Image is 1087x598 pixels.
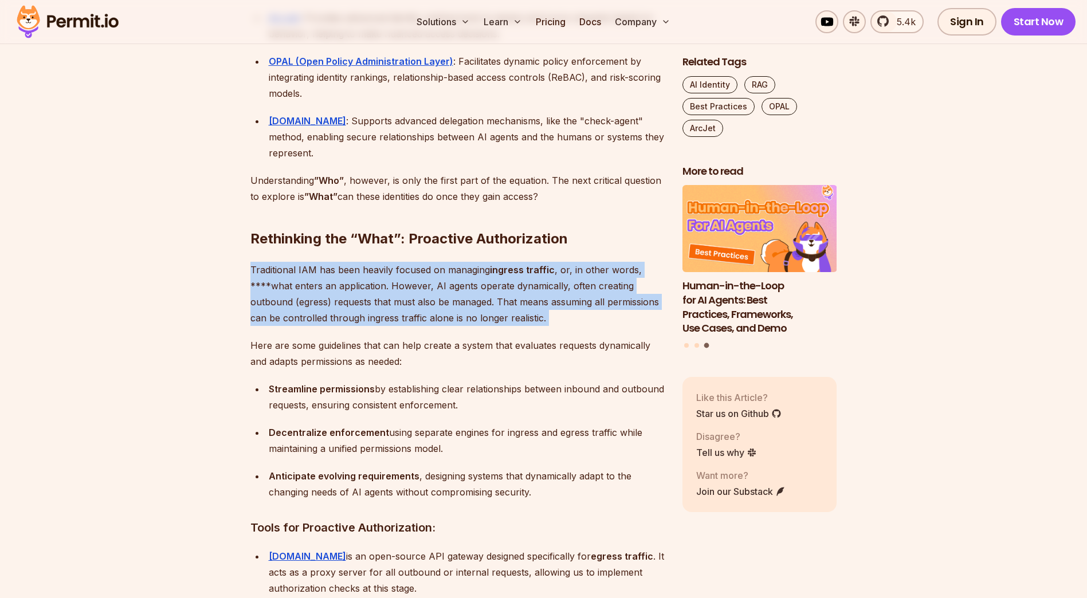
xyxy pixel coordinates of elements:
[696,391,782,404] p: Like this Article?
[531,10,570,33] a: Pricing
[682,186,837,350] div: Posts
[269,548,664,596] div: is an open-source API gateway designed specifically for . It acts as a proxy server for all outbo...
[269,381,664,413] div: by establishing clear relationships between inbound and outbound requests, ensuring consistent en...
[250,518,664,537] h3: Tools for Proactive Authorization:
[250,184,664,248] h2: Rethinking the “What”: Proactive Authorization
[696,407,782,420] a: Star us on Github
[269,115,346,127] a: [DOMAIN_NAME]
[937,8,996,36] a: Sign In
[269,383,375,395] strong: Streamline permissions
[696,469,786,482] p: Want more?
[11,2,124,41] img: Permit logo
[412,10,474,33] button: Solutions
[682,98,755,115] a: Best Practices
[479,10,527,33] button: Learn
[490,264,555,276] strong: ingress traffic
[1001,8,1076,36] a: Start Now
[250,337,664,369] p: Here are some guidelines that can help create a system that evaluates requests dynamically and ad...
[682,76,737,93] a: AI Identity
[870,10,924,33] a: 5.4k
[314,175,344,186] strong: ”Who”
[575,10,606,33] a: Docs
[682,279,837,336] h3: Human-in-the-Loop for AI Agents: Best Practices, Frameworks, Use Cases, and Demo
[269,113,664,161] div: : Supports advanced delegation mechanisms, like the "check-agent" method, enabling secure relatio...
[250,172,664,204] p: Understanding , however, is only the first part of the equation. The next critical question to ex...
[682,186,837,273] img: Human-in-the-Loop for AI Agents: Best Practices, Frameworks, Use Cases, and Demo
[696,485,786,498] a: Join our Substack
[890,15,916,29] span: 5.4k
[694,343,699,348] button: Go to slide 2
[269,427,389,438] strong: Decentralize enforcement
[682,120,723,137] a: ArcJet
[610,10,675,33] button: Company
[704,343,709,348] button: Go to slide 3
[696,446,757,459] a: Tell us why
[269,550,346,562] a: [DOMAIN_NAME]
[682,55,837,69] h2: Related Tags
[304,191,338,202] strong: ”What”
[696,430,757,443] p: Disagree?
[684,343,689,348] button: Go to slide 1
[269,468,664,500] div: , designing systems that dynamically adapt to the changing needs of AI agents without compromisin...
[682,186,837,336] li: 3 of 3
[269,56,453,67] a: OPAL (Open Policy Administration Layer)
[744,76,775,93] a: RAG
[682,186,837,336] a: Human-in-the-Loop for AI Agents: Best Practices, Frameworks, Use Cases, and DemoHuman-in-the-Loop...
[269,424,664,457] div: using separate engines for ingress and egress traffic while maintaining a unified permissions model.
[250,262,664,326] p: Traditional IAM has been heavily focused on managing , or, in other words, ****what enters an app...
[762,98,797,115] a: OPAL
[591,550,653,562] strong: egress traffic
[682,164,837,179] h2: More to read
[269,53,664,101] div: : Facilitates dynamic policy enforcement by integrating identity rankings, relationship-based acc...
[269,470,419,482] strong: Anticipate evolving requirements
